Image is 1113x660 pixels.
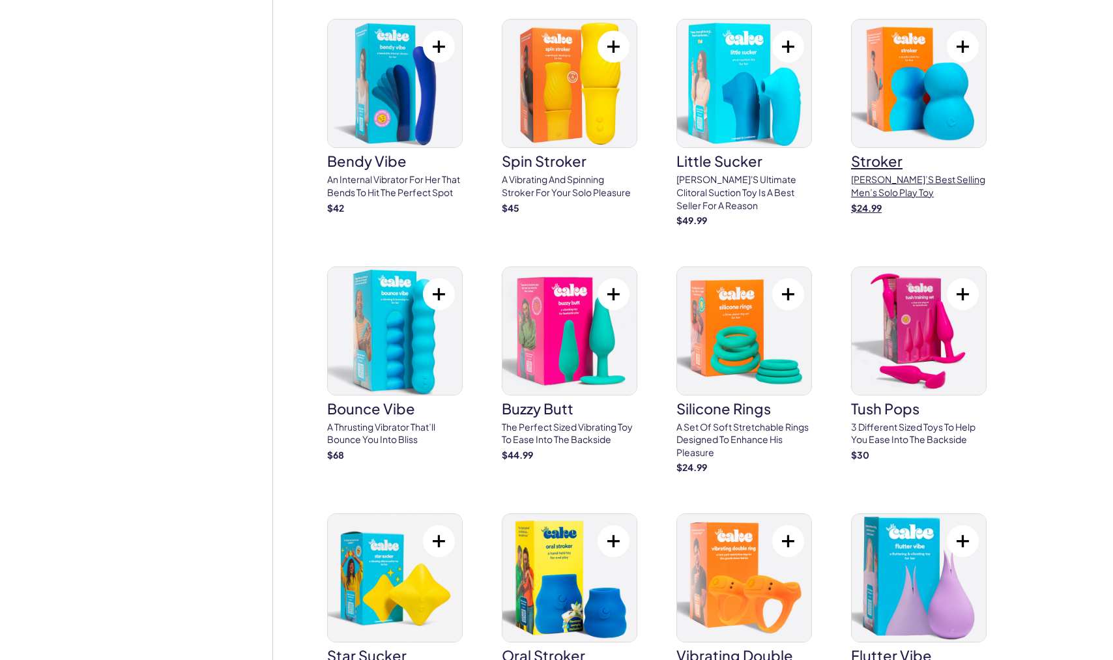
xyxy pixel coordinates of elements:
a: spin strokerspin strokerA vibrating and spinning stroker for your solo pleasure$45 [502,19,637,214]
h3: little sucker [676,154,812,168]
strong: $ 44.99 [502,449,533,461]
h3: Bendy Vibe [327,154,463,168]
strong: $ 24.99 [676,461,707,473]
img: star sucker [328,514,462,642]
p: [PERSON_NAME]’s best selling men’s solo play toy [851,173,987,199]
p: A set of soft stretchable rings designed to enhance his pleasure [676,421,812,459]
img: stroker [852,20,986,147]
img: spin stroker [502,20,637,147]
h3: spin stroker [502,154,637,168]
h3: tush pops [851,401,987,416]
img: bounce vibe [328,267,462,395]
p: 3 different sized toys to help you ease into the backside [851,421,987,446]
img: little sucker [677,20,811,147]
a: tush popstush pops3 different sized toys to help you ease into the backside$30 [851,266,987,462]
strong: $ 24.99 [851,202,882,214]
img: vibrating double ring [677,514,811,642]
img: oral stroker [502,514,637,642]
img: silicone rings [677,267,811,395]
img: tush pops [852,267,986,395]
img: buzzy butt [502,267,637,395]
p: A vibrating and spinning stroker for your solo pleasure [502,173,637,199]
strong: $ 49.99 [676,214,707,226]
strong: $ 68 [327,449,344,461]
h3: bounce vibe [327,401,463,416]
p: A thrusting vibrator that’ll bounce you into bliss [327,421,463,446]
h3: stroker [851,154,987,168]
a: Bendy VibeBendy VibeAn internal vibrator for her that bends to hit the perfect spot$42 [327,19,463,214]
a: silicone ringssilicone ringsA set of soft stretchable rings designed to enhance his pleasure$24.99 [676,266,812,474]
h3: buzzy butt [502,401,637,416]
a: bounce vibebounce vibeA thrusting vibrator that’ll bounce you into bliss$68 [327,266,463,462]
p: An internal vibrator for her that bends to hit the perfect spot [327,173,463,199]
a: buzzy buttbuzzy buttThe perfect sized vibrating toy to ease into the backside$44.99 [502,266,637,462]
img: Bendy Vibe [328,20,462,147]
a: little suckerlittle sucker[PERSON_NAME]'s ultimate clitoral suction toy is a best seller for a re... [676,19,812,227]
h3: silicone rings [676,401,812,416]
img: flutter vibe [852,514,986,642]
strong: $ 42 [327,202,344,214]
strong: $ 30 [851,449,869,461]
strong: $ 45 [502,202,519,214]
p: [PERSON_NAME]'s ultimate clitoral suction toy is a best seller for a reason [676,173,812,212]
a: strokerstroker[PERSON_NAME]’s best selling men’s solo play toy$24.99 [851,19,987,214]
p: The perfect sized vibrating toy to ease into the backside [502,421,637,446]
